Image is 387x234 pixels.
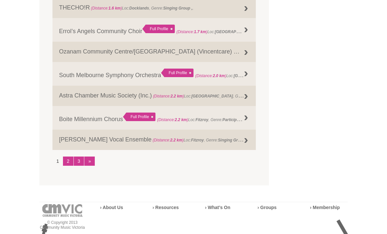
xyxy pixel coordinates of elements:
span: Loc: , Genre: , [90,6,193,11]
strong: Docklands [129,6,149,11]
span: (Distance: ) [153,138,184,142]
strong: Singing Group , [163,6,192,11]
span: Loc: , Genre: , Members: [176,28,324,34]
strong: 2.2 km [171,94,183,98]
a: Ozanam Community Centre/[GEOGRAPHIC_DATA] (Vincentcare) Music and song writing therapy groups [52,42,256,62]
a: › Membership [310,205,340,210]
strong: [GEOGRAPHIC_DATA] [191,94,233,98]
strong: Fitzroy [195,117,208,122]
a: › Groups [257,205,276,210]
a: › Resources [153,205,179,210]
strong: 2.2 km [175,117,187,122]
a: › What’s On [205,205,230,210]
strong: 1.7 km [194,30,206,34]
span: (Distance: ) [157,117,188,122]
span: (Distance: ) [153,94,184,98]
a: Boite Millennium Chorus Full Profile (Distance:2.2 km)Loc:Fitzroy, Genre:Participatory Festival ,... [52,106,256,130]
strong: [GEOGRAPHIC_DATA] [234,72,275,78]
strong: Participatory Festival , [222,116,264,122]
strong: Fitzroy [191,138,204,142]
strong: 1.6 km [109,6,121,11]
span: (Distance: ) [195,74,226,78]
strong: Singing Group , [218,136,247,143]
p: © Copyright 2013 Community Music Victoria [39,220,85,230]
a: 3 [74,157,84,166]
div: Full Profile [142,25,175,33]
a: 2 [63,157,73,166]
img: cmvic-logo-footer.png [42,204,83,217]
a: Astra Chamber Music Society (Inc.) (Distance:2.2 km)Loc:[GEOGRAPHIC_DATA], Genre:Singing Group ,,... [52,86,256,106]
span: (Distance: ) [176,30,208,34]
span: Loc: , Genre: , Members: [152,92,331,99]
strong: 2.2 km [170,138,182,142]
span: (Distance: ) [91,6,122,11]
a: Errol’s Angels Community Choir Full Profile (Distance:1.7 km)Loc:[GEOGRAPHIC_DATA], Genre:, Members: [52,18,256,42]
a: South Melbourne Symphony Orchestra Full Profile (Distance:2.0 km)Loc:[GEOGRAPHIC_DATA], Genre:, [52,62,256,86]
strong: [GEOGRAPHIC_DATA] [215,28,256,34]
div: Full Profile [161,69,193,77]
a: › About Us [100,205,123,210]
span: Loc: , Genre: , [195,72,329,78]
a: [PERSON_NAME] Vocal Ensemble (Distance:2.2 km)Loc:Fitzroy, Genre:Singing Group ,, Members: [52,130,256,150]
div: Full Profile [123,113,155,121]
span: Loc: , Genre: , Members: [157,116,290,122]
li: 1 [52,157,63,166]
a: » [84,157,95,166]
strong: 2.0 km [213,74,225,78]
span: Loc: , Genre: , Members: [152,136,271,143]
